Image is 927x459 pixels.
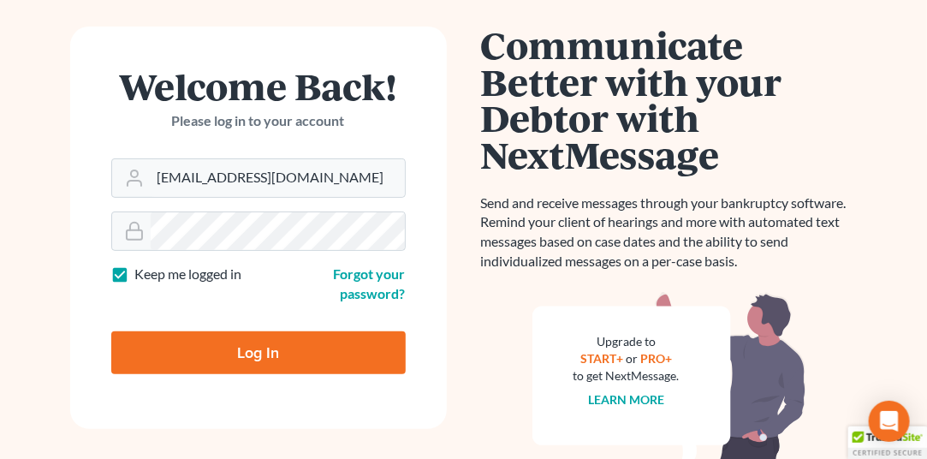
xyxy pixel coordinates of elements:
a: START+ [580,351,623,366]
label: Keep me logged in [135,265,242,284]
a: PRO+ [640,351,672,366]
h1: Communicate Better with your Debtor with NextMessage [481,27,858,173]
p: Please log in to your account [111,111,406,131]
a: Learn more [588,392,664,407]
span: or [626,351,638,366]
h1: Welcome Back! [111,68,406,104]
input: Log In [111,331,406,374]
p: Send and receive messages through your bankruptcy software. Remind your client of hearings and mo... [481,194,858,271]
div: to get NextMessage. [573,367,680,384]
div: TrustedSite Certified [848,426,927,459]
input: Email Address [151,159,405,197]
div: Upgrade to [573,333,680,350]
a: Forgot your password? [334,265,406,301]
div: Open Intercom Messenger [869,401,910,442]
